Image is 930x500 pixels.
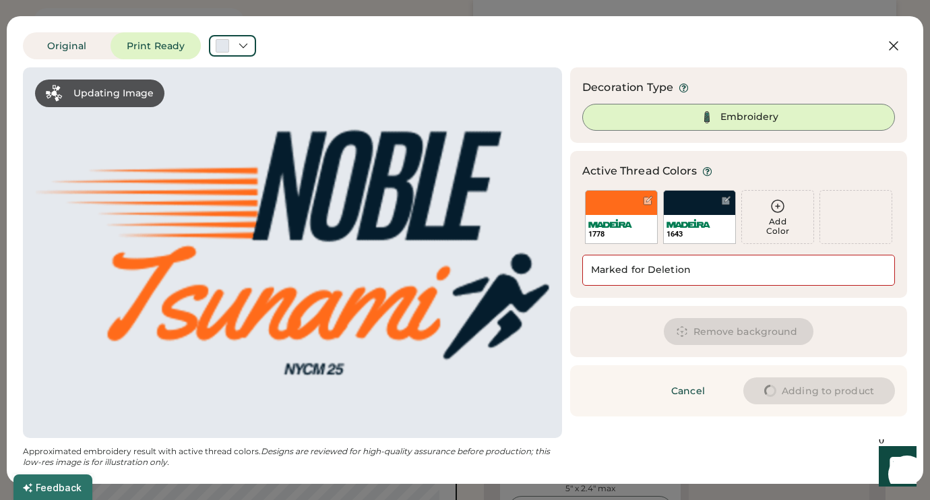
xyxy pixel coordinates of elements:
[866,439,924,497] iframe: Front Chat
[664,318,814,345] button: Remove background
[666,229,733,239] div: 1643
[111,32,201,59] button: Print Ready
[720,111,778,124] div: Embroidery
[23,446,552,467] em: Designs are reviewed for high-quality assurance before production; this low-res image is for illu...
[641,377,735,404] button: Cancel
[582,163,697,179] div: Active Thread Colors
[23,446,562,468] div: Approximated embroidery result with active thread colors.
[699,109,715,125] img: Thread%20Selected.svg
[23,32,111,59] button: Original
[588,229,654,239] div: 1778
[742,217,813,236] div: Add Color
[588,219,632,228] img: Madeira%20Logo.svg
[582,80,673,96] div: Decoration Type
[591,263,691,277] div: Marked for Deletion
[743,377,895,404] button: Adding to product
[666,219,710,228] img: Madeira%20Logo.svg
